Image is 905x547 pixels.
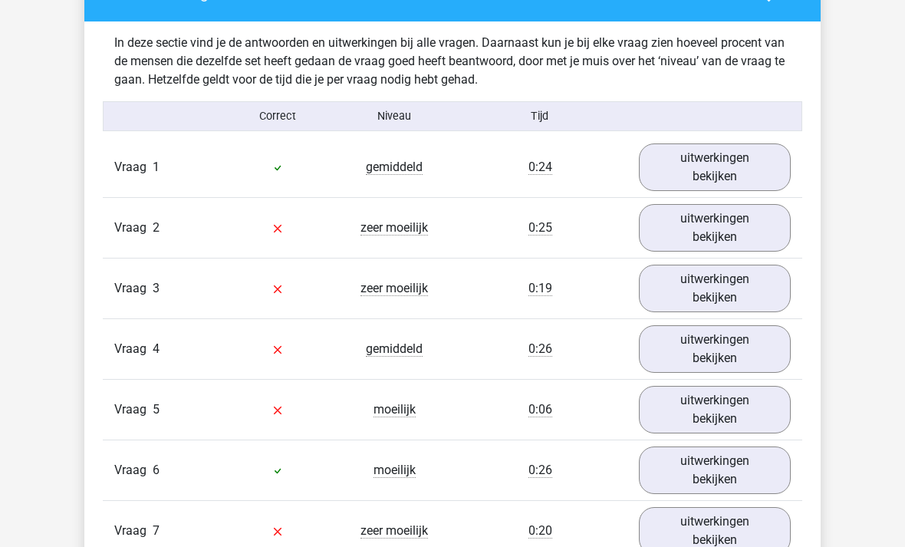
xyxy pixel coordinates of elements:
[528,402,552,417] span: 0:06
[528,220,552,236] span: 0:25
[114,219,153,237] span: Vraag
[114,158,153,176] span: Vraag
[153,220,160,235] span: 2
[366,160,423,175] span: gemiddeld
[153,160,160,174] span: 1
[452,108,627,124] div: Tijd
[528,463,552,478] span: 0:26
[374,402,416,417] span: moeilijk
[336,108,452,124] div: Niveau
[639,143,791,191] a: uitwerkingen bekijken
[114,461,153,479] span: Vraag
[360,220,428,236] span: zeer moeilijk
[153,402,160,417] span: 5
[639,204,791,252] a: uitwerkingen bekijken
[220,108,337,124] div: Correct
[114,340,153,358] span: Vraag
[639,386,791,433] a: uitwerkingen bekijken
[114,400,153,419] span: Vraag
[153,523,160,538] span: 7
[528,523,552,539] span: 0:20
[528,341,552,357] span: 0:26
[114,279,153,298] span: Vraag
[528,281,552,296] span: 0:19
[528,160,552,175] span: 0:24
[153,463,160,477] span: 6
[639,446,791,494] a: uitwerkingen bekijken
[153,341,160,356] span: 4
[360,523,428,539] span: zeer moeilijk
[366,341,423,357] span: gemiddeld
[360,281,428,296] span: zeer moeilijk
[639,325,791,373] a: uitwerkingen bekijken
[639,265,791,312] a: uitwerkingen bekijken
[153,281,160,295] span: 3
[114,522,153,540] span: Vraag
[374,463,416,478] span: moeilijk
[103,34,802,89] div: In deze sectie vind je de antwoorden en uitwerkingen bij alle vragen. Daarnaast kun je bij elke v...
